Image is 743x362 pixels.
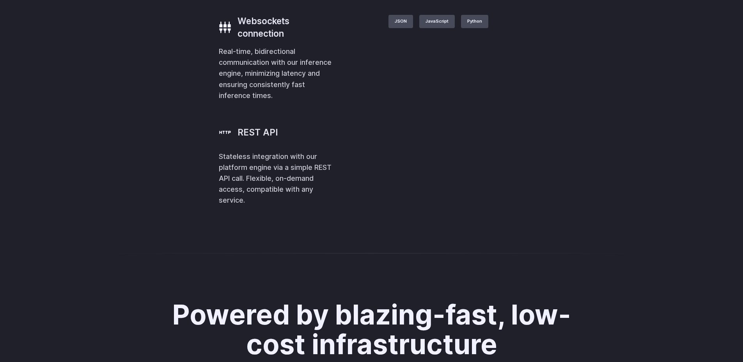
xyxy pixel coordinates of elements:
label: JavaScript [419,15,455,28]
p: Real-time, bidirectional communication with our inference engine, minimizing latency and ensuring... [219,46,333,101]
label: Python [461,15,488,28]
h3: Websockets connection [238,15,333,40]
h2: Powered by blazing-fast, low-cost infrastructure [154,300,589,360]
h3: REST API [238,126,278,139]
p: Stateless integration with our platform engine via a simple REST API call. Flexible, on-demand ac... [219,151,333,206]
label: JSON [388,15,413,28]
